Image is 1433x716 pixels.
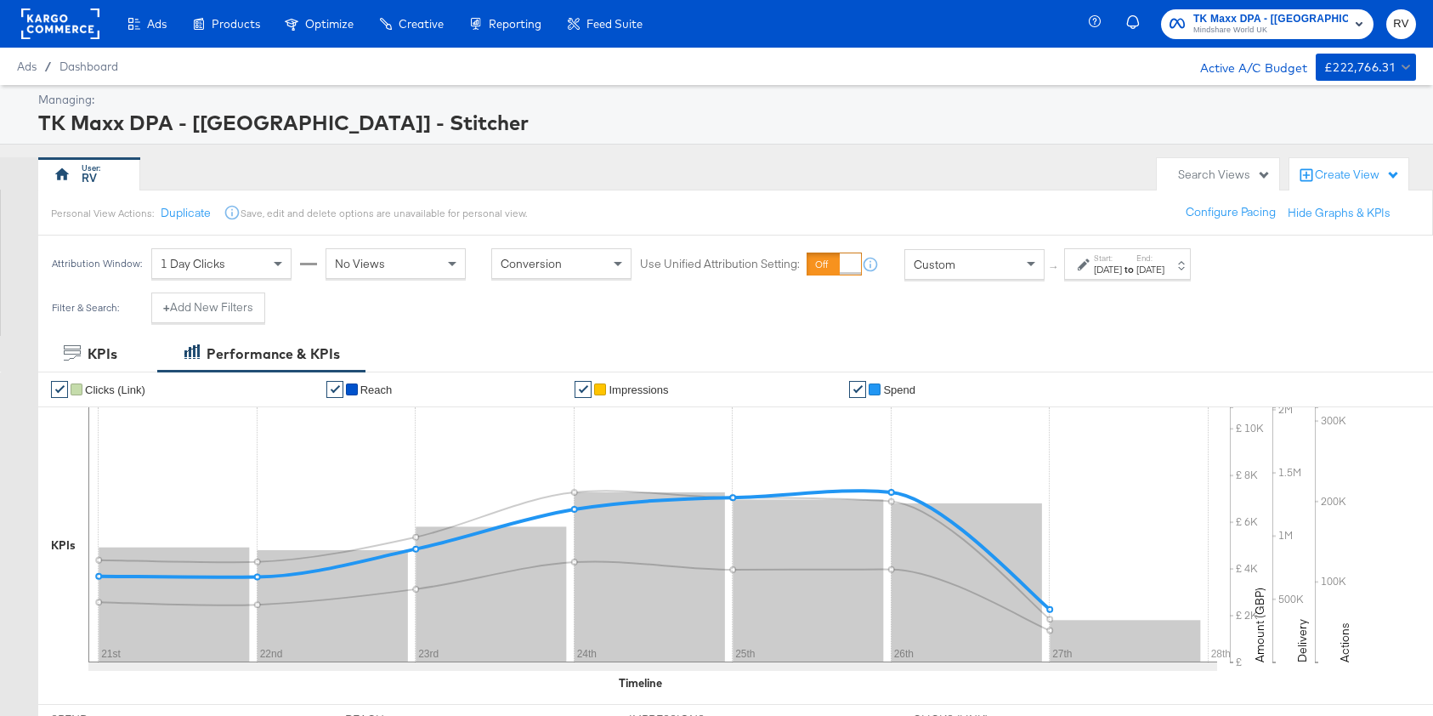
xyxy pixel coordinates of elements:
div: Create View [1315,167,1400,184]
span: Impressions [609,384,668,396]
div: Personal View Actions: [51,207,154,220]
div: RV [82,170,97,186]
span: Conversion [501,257,562,272]
div: Filter & Search: [51,302,120,314]
button: £222,766.31 [1316,54,1416,81]
label: Start: [1094,253,1122,264]
strong: + [163,299,170,315]
span: Ads [17,60,37,73]
span: Clicks (Link) [85,384,145,396]
span: Reach [360,384,393,396]
span: Mindshare World UK [1193,24,1348,37]
label: End: [1136,253,1164,264]
button: TK Maxx DPA - [[GEOGRAPHIC_DATA]] - StitcherMindshare World UK [1161,9,1374,39]
div: £222,766.31 [1324,57,1395,78]
span: No Views [335,257,385,272]
div: Active A/C Budget [1182,54,1307,79]
label: Use Unified Attribution Setting: [640,257,800,273]
span: RV [1393,14,1409,34]
div: Attribution Window: [51,259,143,270]
div: KPIs [51,537,76,554]
button: +Add New Filters [151,293,265,323]
span: ↑ [1046,264,1062,270]
span: TK Maxx DPA - [[GEOGRAPHIC_DATA]] - Stitcher [1193,10,1348,28]
strong: to [1122,264,1136,276]
span: / [37,60,59,73]
div: [DATE] [1094,264,1122,277]
span: Creative [399,17,444,31]
span: Optimize [305,17,354,31]
a: ✔ [849,381,866,398]
text: Actions [1337,622,1352,662]
button: Duplicate [161,205,211,221]
span: 1 Day Clicks [161,257,225,272]
span: Spend [883,384,915,396]
a: ✔ [575,381,592,398]
button: RV [1386,9,1416,39]
a: ✔ [51,381,68,398]
text: Amount (GBP) [1252,588,1267,662]
div: Performance & KPIs [207,344,340,364]
div: TK Maxx DPA - [[GEOGRAPHIC_DATA]] - Stitcher [38,108,1412,137]
div: Search Views [1178,167,1271,183]
span: Products [212,17,260,31]
span: Feed Suite [586,17,643,31]
div: [DATE] [1136,264,1164,277]
div: Save, edit and delete options are unavailable for personal view. [241,207,527,220]
span: Ads [147,17,167,31]
div: Managing: [38,92,1412,108]
span: Reporting [489,17,541,31]
button: Hide Graphs & KPIs [1288,205,1391,221]
button: Configure Pacing [1174,197,1288,228]
div: KPIs [88,344,117,364]
a: Dashboard [59,60,118,73]
div: Timeline [619,675,662,691]
text: Delivery [1294,619,1310,662]
span: Custom [914,257,955,272]
a: ✔ [326,381,343,398]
